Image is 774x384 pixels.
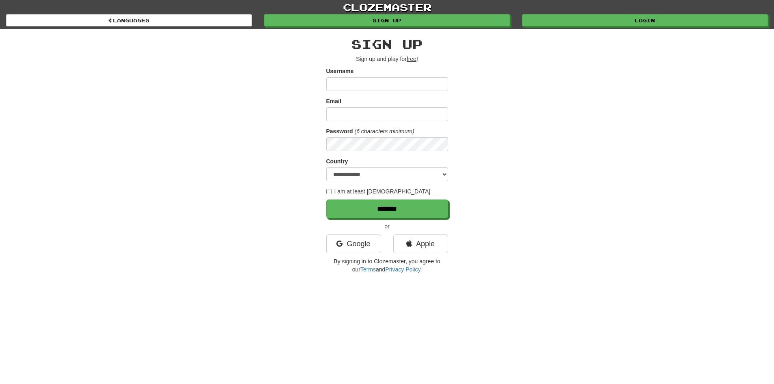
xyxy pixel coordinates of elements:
p: Sign up and play for ! [326,55,448,63]
u: free [407,56,416,62]
a: Apple [393,234,448,253]
a: Privacy Policy [385,266,420,273]
input: I am at least [DEMOGRAPHIC_DATA] [326,189,332,194]
label: Country [326,157,348,165]
a: Terms [360,266,376,273]
p: By signing in to Clozemaster, you agree to our and . [326,257,448,273]
label: I am at least [DEMOGRAPHIC_DATA] [326,187,431,195]
em: (6 characters minimum) [355,128,414,135]
label: Username [326,67,354,75]
a: Login [522,14,768,26]
label: Password [326,127,353,135]
h2: Sign up [326,37,448,51]
p: or [326,222,448,230]
a: Google [326,234,381,253]
a: Sign up [264,14,510,26]
label: Email [326,97,341,105]
a: Languages [6,14,252,26]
